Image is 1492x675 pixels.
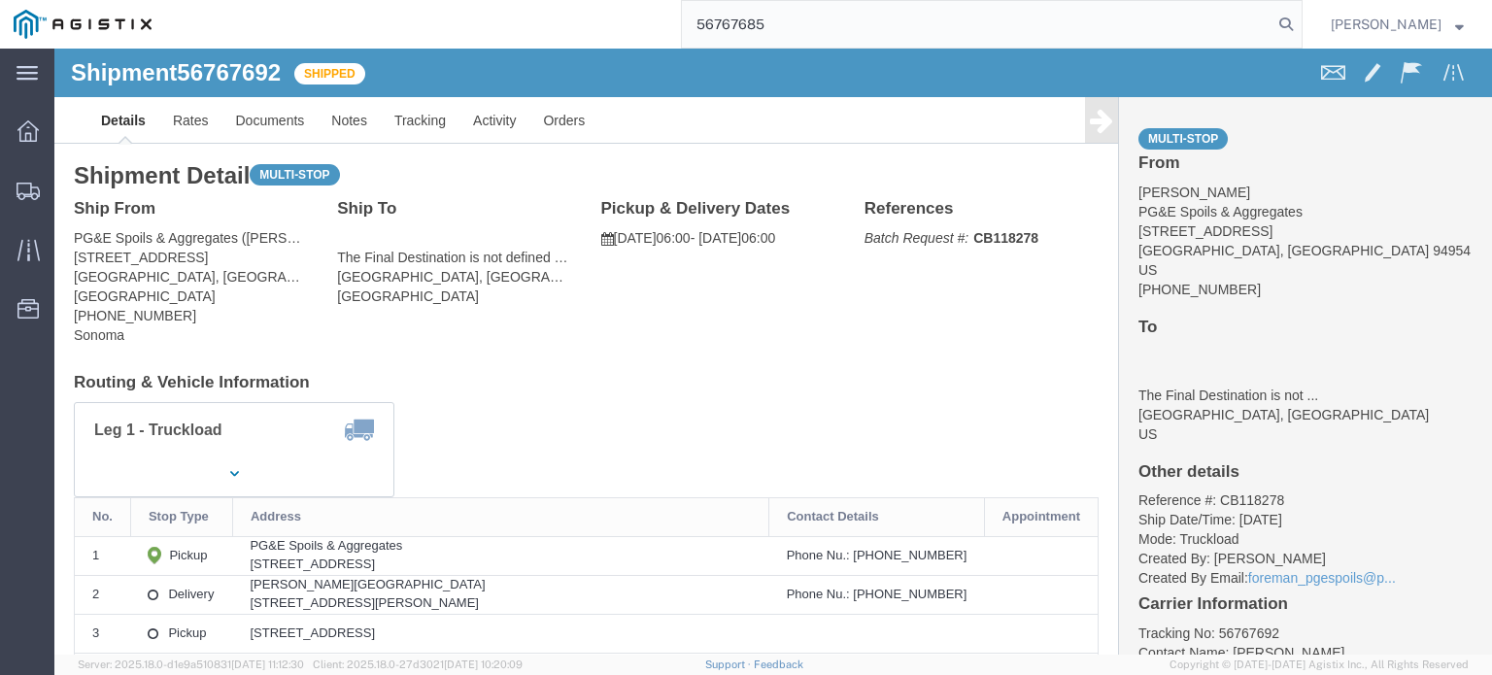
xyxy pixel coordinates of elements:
[705,658,754,670] a: Support
[1170,657,1469,673] span: Copyright © [DATE]-[DATE] Agistix Inc., All Rights Reserved
[682,1,1272,48] input: Search for shipment number, reference number
[1331,14,1441,35] span: Rochelle Manzoni
[313,658,523,670] span: Client: 2025.18.0-27d3021
[54,49,1492,655] iframe: FS Legacy Container
[754,658,803,670] a: Feedback
[14,10,152,39] img: logo
[444,658,523,670] span: [DATE] 10:20:09
[1330,13,1465,36] button: [PERSON_NAME]
[78,658,304,670] span: Server: 2025.18.0-d1e9a510831
[231,658,304,670] span: [DATE] 11:12:30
